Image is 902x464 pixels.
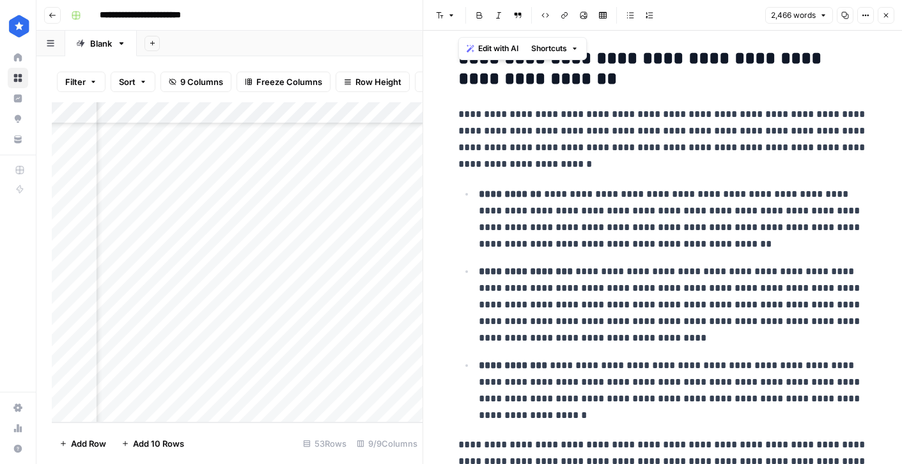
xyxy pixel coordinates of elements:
button: Filter [57,72,105,92]
span: Add Row [71,437,106,450]
button: Shortcuts [526,40,584,57]
span: Sort [119,75,136,88]
div: 53 Rows [298,433,352,454]
a: Settings [8,398,28,418]
img: ConsumerAffairs Logo [8,15,31,38]
a: Browse [8,68,28,88]
span: Filter [65,75,86,88]
button: Add 10 Rows [114,433,192,454]
button: Help + Support [8,438,28,459]
span: Add 10 Rows [133,437,184,450]
button: 9 Columns [160,72,231,92]
a: Blank [65,31,137,56]
button: 2,466 words [765,7,833,24]
a: Usage [8,418,28,438]
button: Add Row [52,433,114,454]
button: Edit with AI [462,40,524,57]
span: Freeze Columns [256,75,322,88]
button: Freeze Columns [237,72,330,92]
div: 9/9 Columns [352,433,423,454]
span: 2,466 words [771,10,816,21]
span: 9 Columns [180,75,223,88]
span: Edit with AI [478,43,518,54]
div: Blank [90,37,112,50]
a: Home [8,47,28,68]
button: Row Height [336,72,410,92]
button: Workspace: ConsumerAffairs [8,10,28,42]
a: Your Data [8,129,28,150]
span: Row Height [355,75,401,88]
a: Insights [8,88,28,109]
a: Opportunities [8,109,28,129]
span: Shortcuts [531,43,567,54]
button: Sort [111,72,155,92]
